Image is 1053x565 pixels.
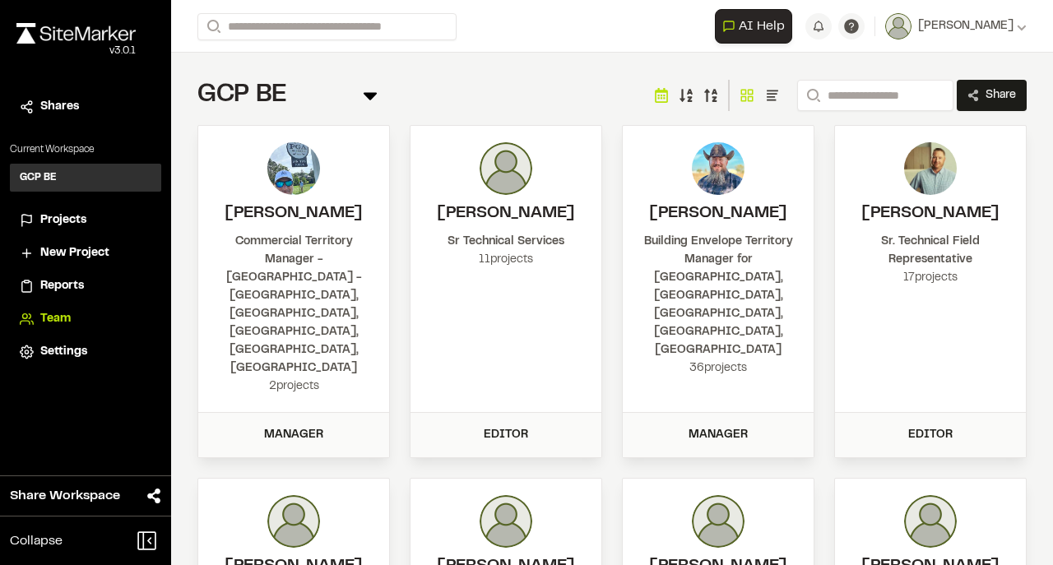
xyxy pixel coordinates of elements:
span: Shares [40,98,79,116]
button: Open AI Assistant [715,9,792,44]
img: photo [692,142,745,195]
p: Current Workspace [10,142,161,157]
a: Shares [20,98,151,116]
h2: Adam Zollinger [215,201,373,226]
div: Sr Technical Services [427,233,585,251]
span: Projects [40,211,86,229]
span: [PERSON_NAME] [918,17,1014,35]
span: Collapse [10,531,63,551]
h3: GCP BE [20,170,57,185]
span: Team [40,310,71,328]
h2: Michael Drexler [639,201,797,226]
img: photo [480,495,532,548]
a: Settings [20,343,151,361]
button: Search [797,80,827,111]
div: 11 projects [427,251,585,269]
div: Manager [633,426,804,444]
div: Building Envelope Territory Manager for [GEOGRAPHIC_DATA], [GEOGRAPHIC_DATA], [GEOGRAPHIC_DATA], ... [639,233,797,359]
span: Reports [40,277,84,295]
span: Settings [40,343,87,361]
div: Manager [208,426,379,444]
img: photo [692,495,745,548]
img: photo [267,495,320,548]
img: photo [267,142,320,195]
div: 36 projects [639,359,797,377]
img: User [885,13,912,39]
img: photo [904,495,957,548]
a: Reports [20,277,151,295]
img: photo [480,142,532,195]
a: Projects [20,211,151,229]
div: Sr. Technical Field Representative [851,233,1009,269]
button: Search [197,13,227,40]
span: GCP BE [197,85,287,106]
h2: Chris D. Lafferty [851,201,1009,226]
h2: Dennis Brown [427,201,585,226]
img: photo [904,142,957,195]
a: New Project [20,244,151,262]
img: rebrand.png [16,23,136,44]
div: Oh geez...please don't... [16,44,136,58]
div: Editor [420,426,591,444]
div: 17 projects [851,269,1009,287]
span: Share [986,87,1016,104]
span: New Project [40,244,109,262]
span: AI Help [739,16,785,36]
div: Open AI Assistant [715,9,799,44]
span: Share Workspace [10,486,120,506]
div: Commercial Territory Manager - [GEOGRAPHIC_DATA] - [GEOGRAPHIC_DATA], [GEOGRAPHIC_DATA], [GEOGRAP... [215,233,373,377]
button: [PERSON_NAME] [885,13,1027,39]
div: Editor [845,426,1016,444]
a: Team [20,310,151,328]
div: 2 projects [215,377,373,396]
